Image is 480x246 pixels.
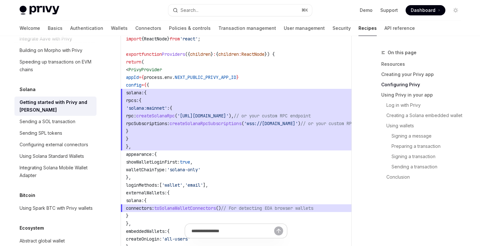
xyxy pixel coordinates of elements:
[126,98,139,103] span: rpcs:
[126,36,141,42] span: import
[170,105,172,111] span: {
[126,213,129,219] span: }
[20,58,93,73] div: Speeding up transactions on EVM chains
[244,121,298,126] span: 'wss://[DOMAIN_NAME]'
[126,159,180,165] span: showWalletLoginFirst:
[141,59,144,65] span: (
[141,82,144,88] span: =
[144,82,147,88] span: {
[126,105,167,111] span: 'solana:mainnet'
[381,141,466,151] a: Preparing a transaction
[333,21,351,36] a: Security
[381,110,466,121] a: Creating a Solana embedded wallet
[126,82,141,88] span: config
[14,139,97,150] a: Configuring external connectors
[381,172,466,182] a: Conclusion
[20,152,84,160] div: Using Solana Standard Wallets
[126,221,131,226] span: },
[14,116,97,127] a: Sending a SOL transaction
[20,47,82,54] div: Building on Morpho with Privy
[162,51,185,57] span: Providers
[162,182,182,188] span: 'wallet'
[358,21,377,36] a: Recipes
[381,59,466,69] a: Resources
[381,90,466,100] a: Using Privy in your app
[284,21,325,36] a: User management
[181,6,198,14] div: Search...
[126,113,136,119] span: rpc:
[221,205,313,211] span: // For detecting EOA browser wallets
[144,90,147,96] span: {
[451,5,461,15] button: Toggle dark mode
[154,205,216,211] span: toSolanaWalletConnectors
[406,5,445,15] a: Dashboard
[20,86,36,93] h5: Solana
[126,174,131,180] span: },
[147,82,149,88] span: {
[180,159,190,165] span: true
[162,74,164,80] span: .
[381,80,466,90] a: Configuring Privy
[126,90,144,96] span: solana:
[135,21,161,36] a: Connectors
[191,224,274,238] input: Ask a question...
[190,51,211,57] span: children
[241,121,244,126] span: (
[14,97,97,116] a: Getting started with Privy and [PERSON_NAME]
[14,162,97,181] a: Integrating Solana Mobile Wallet Adapter
[216,51,218,57] span: {
[234,113,311,119] span: // or your custom RPC endpoint
[172,74,175,80] span: .
[126,128,129,134] span: }
[144,74,162,80] span: process
[141,36,144,42] span: {
[159,182,162,188] span: [
[126,74,139,80] span: appId
[175,113,177,119] span: (
[139,74,141,80] span: =
[14,127,97,139] a: Sending SPL tokens
[20,204,93,212] div: Using Spark BTC with Privy wallets
[20,164,93,179] div: Integrating Solana Mobile Wallet Adapter
[136,113,175,119] span: createSolanaRpc
[164,74,172,80] span: env
[14,202,97,214] a: Using Spark BTC with Privy wallets
[126,67,129,72] span: <
[20,237,65,245] div: Abstract global wallet
[180,36,198,42] span: 'react'
[218,51,239,57] span: children
[167,167,200,173] span: 'solana-only'
[229,113,234,119] span: ),
[301,8,308,13] span: ⌘ K
[126,121,170,126] span: rpcSubscriptions:
[126,59,141,65] span: return
[198,36,200,42] span: ;
[381,131,466,141] a: Signing a message
[20,98,93,114] div: Getting started with Privy and [PERSON_NAME]
[129,67,162,72] span: PrivyProvider
[154,151,157,157] span: {
[14,56,97,75] a: Speeding up transactions on EVM chains
[239,51,241,57] span: :
[126,205,154,211] span: connectors:
[126,198,144,203] span: solana:
[126,190,167,196] span: externalWallets:
[213,51,216,57] span: :
[241,51,265,57] span: ReactNode
[381,100,466,110] a: Log in with Privy
[177,113,229,119] span: '[URL][DOMAIN_NAME]'
[111,21,128,36] a: Wallets
[384,21,415,36] a: API reference
[381,69,466,80] a: Creating your Privy app
[211,51,213,57] span: }
[20,224,44,232] h5: Ecosystem
[126,144,131,149] span: },
[203,182,208,188] span: ],
[126,167,167,173] span: walletChainType:
[20,118,75,125] div: Sending a SOL transaction
[170,36,180,42] span: from
[216,205,221,211] span: ()
[185,51,190,57] span: ({
[167,190,170,196] span: {
[298,121,300,126] span: )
